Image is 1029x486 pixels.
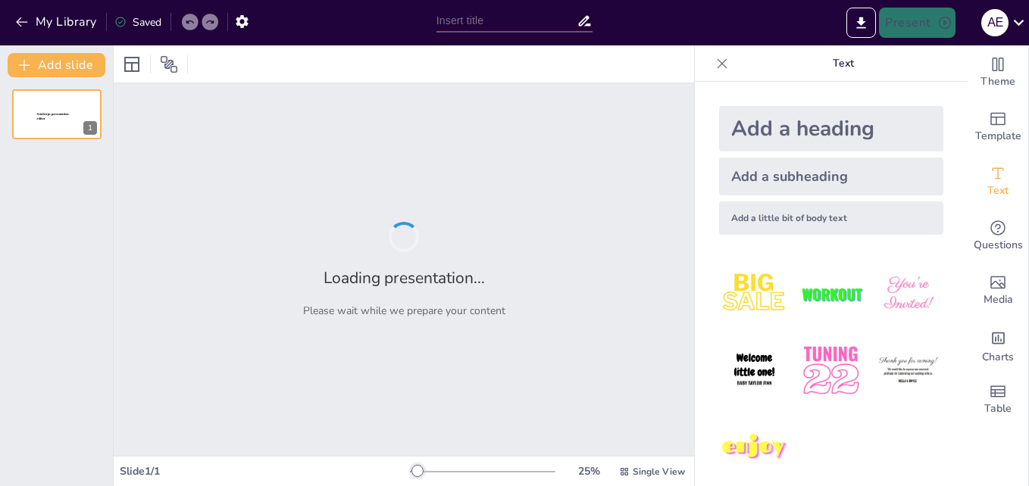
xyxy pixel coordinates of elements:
span: Text [987,182,1009,199]
span: Sendsteps presentation editor [37,113,69,121]
input: Insert title [436,10,577,32]
div: 1 [83,121,97,135]
div: Add a little bit of body text [719,201,943,235]
button: Export to PowerPoint [846,8,876,38]
div: 25 % [571,464,607,478]
h2: Loading presentation... [324,267,485,288]
img: 6.jpeg [873,335,943,406]
div: Change the overall theme [968,45,1028,100]
div: Add images, graphics, shapes or video [968,263,1028,318]
div: Add a subheading [719,157,943,195]
p: Please wait while we prepare your content [303,304,505,318]
img: 7.jpeg [719,413,790,483]
button: My Library [11,10,103,34]
img: 1.jpeg [719,259,790,329]
div: A E [981,9,1009,36]
div: Add charts and graphs [968,318,1028,372]
span: Template [975,128,1021,145]
div: Saved [114,15,161,30]
button: Add slide [8,53,105,77]
img: 4.jpeg [719,335,790,406]
div: Get real-time input from your audience [968,209,1028,263]
span: Table [984,400,1012,417]
button: Present [879,8,955,38]
div: Add text boxes [968,154,1028,209]
div: Add ready made slides [968,100,1028,154]
div: Add a table [968,372,1028,427]
button: A E [981,8,1009,38]
span: Media [984,291,1013,308]
img: 3.jpeg [873,259,943,329]
span: Theme [981,73,1015,90]
span: Position [160,55,178,73]
span: Questions [974,237,1023,254]
span: Single View [633,466,685,478]
img: 5.jpeg [796,335,866,406]
p: Text [734,45,952,82]
div: Slide 1 / 1 [120,464,410,478]
img: 2.jpeg [796,259,866,329]
div: Layout [120,52,144,76]
div: Add a heading [719,106,943,151]
span: Charts [982,349,1014,366]
div: 1 [12,89,102,139]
